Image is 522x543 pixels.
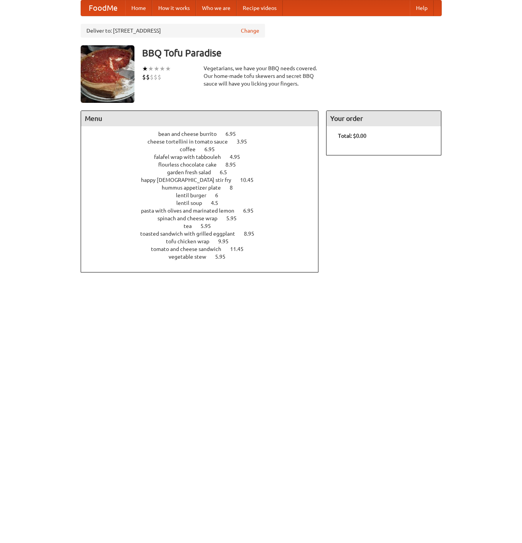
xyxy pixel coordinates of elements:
[226,215,244,221] span: 5.95
[176,192,214,198] span: lentil burger
[141,208,268,214] a: pasta with olives and marinated lemon 6.95
[147,139,235,145] span: cheese tortellini in tomato sauce
[148,64,154,73] li: ★
[204,64,319,87] div: Vegetarians, we have your BBQ needs covered. Our home-made tofu skewers and secret BBQ sauce will...
[146,73,150,81] li: $
[244,231,262,237] span: 8.95
[225,162,244,168] span: 8.95
[154,154,229,160] span: falafel wrap with tabbouleh
[157,215,251,221] a: spinach and cheese wrap 5.95
[166,238,217,244] span: tofu chicken wrap
[158,162,250,168] a: flourless chocolate cake 8.95
[142,45,442,61] h3: BBQ Tofu Paradise
[152,0,196,16] a: How it works
[125,0,152,16] a: Home
[180,146,229,152] a: coffee 6.95
[157,73,161,81] li: $
[140,231,243,237] span: toasted sandwich with grilled eggplant
[157,215,225,221] span: spinach and cheese wrap
[230,154,248,160] span: 4.95
[176,200,210,206] span: lentil soup
[243,208,261,214] span: 6.95
[81,111,318,126] h4: Menu
[196,0,237,16] a: Who we are
[141,177,239,183] span: happy [DEMOGRAPHIC_DATA] stir fry
[215,192,226,198] span: 6
[180,146,203,152] span: coffee
[142,73,146,81] li: $
[237,0,283,16] a: Recipe videos
[338,133,366,139] b: Total: $0.00
[237,139,255,145] span: 3.95
[162,185,229,191] span: hummus appetizer plate
[167,169,219,175] span: garden fresh salad
[165,64,171,73] li: ★
[215,254,233,260] span: 5.95
[230,185,240,191] span: 8
[230,246,251,252] span: 11.45
[167,169,241,175] a: garden fresh salad 6.5
[220,169,235,175] span: 6.5
[140,231,268,237] a: toasted sandwich with grilled eggplant 8.95
[81,45,134,103] img: angular.jpg
[141,177,268,183] a: happy [DEMOGRAPHIC_DATA] stir fry 10.45
[176,192,232,198] a: lentil burger 6
[204,146,222,152] span: 6.95
[169,254,240,260] a: vegetable stew 5.95
[147,139,261,145] a: cheese tortellini in tomato sauce 3.95
[169,254,214,260] span: vegetable stew
[410,0,434,16] a: Help
[150,73,154,81] li: $
[158,131,224,137] span: bean and cheese burrito
[176,200,232,206] a: lentil soup 4.5
[81,24,265,38] div: Deliver to: [STREET_ADDRESS]
[240,177,261,183] span: 10.45
[142,64,148,73] li: ★
[81,0,125,16] a: FoodMe
[154,154,254,160] a: falafel wrap with tabbouleh 4.95
[151,246,229,252] span: tomato and cheese sandwich
[201,223,219,229] span: 5.95
[154,64,159,73] li: ★
[184,223,199,229] span: tea
[211,200,226,206] span: 4.5
[151,246,258,252] a: tomato and cheese sandwich 11.45
[225,131,244,137] span: 6.95
[154,73,157,81] li: $
[326,111,441,126] h4: Your order
[141,208,242,214] span: pasta with olives and marinated lemon
[162,185,247,191] a: hummus appetizer plate 8
[166,238,243,244] a: tofu chicken wrap 9.95
[158,131,250,137] a: bean and cheese burrito 6.95
[184,223,225,229] a: tea 5.95
[159,64,165,73] li: ★
[218,238,236,244] span: 9.95
[158,162,224,168] span: flourless chocolate cake
[241,27,259,35] a: Change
